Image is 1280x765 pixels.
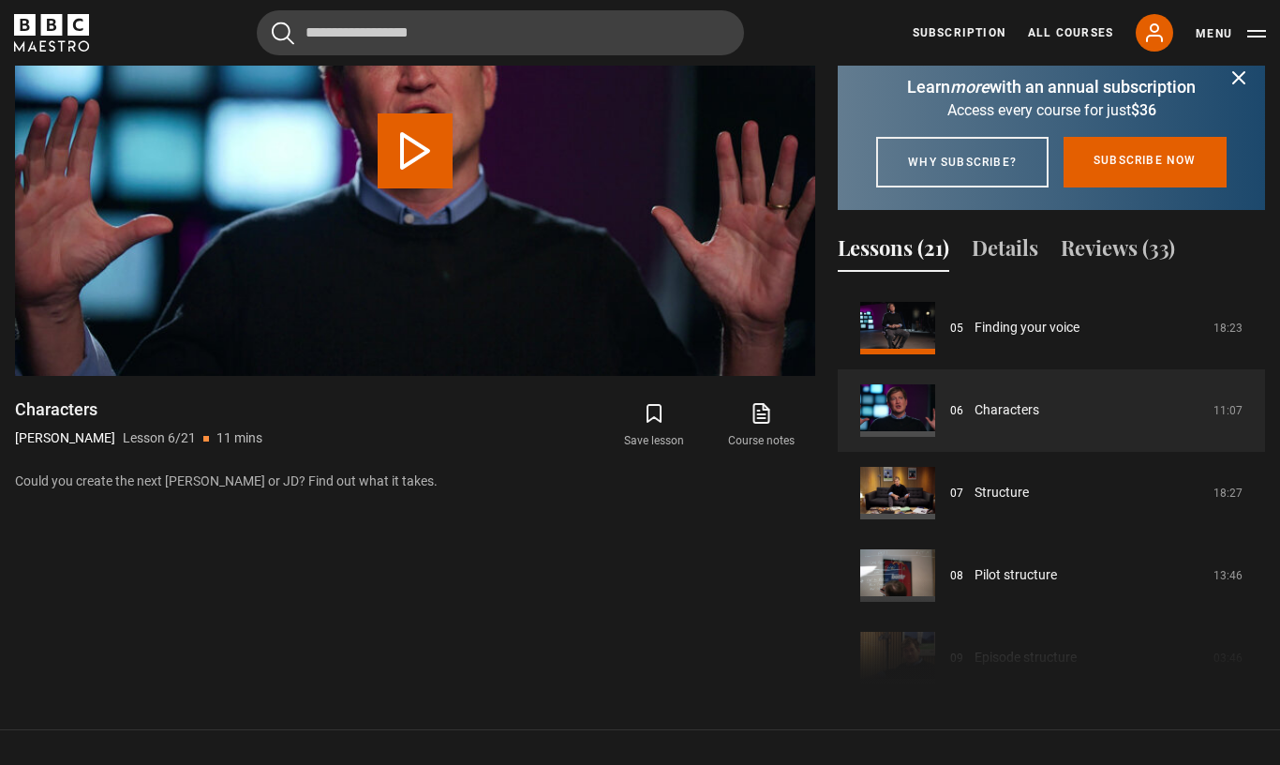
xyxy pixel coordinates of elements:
button: Lessons (21) [838,232,949,272]
h1: Characters [15,398,262,421]
a: Subscribe now [1064,137,1227,187]
button: Submit the search query [272,22,294,45]
p: Lesson 6/21 [123,428,196,448]
button: Play Lesson Characters [378,113,453,188]
span: $36 [1131,101,1156,119]
button: Reviews (33) [1061,232,1175,272]
a: Subscription [913,24,1005,41]
a: Characters [975,400,1039,420]
p: Could you create the next [PERSON_NAME] or JD? Find out what it takes. [15,472,815,491]
a: Course notes [708,398,815,453]
p: [PERSON_NAME] [15,428,115,448]
svg: BBC Maestro [14,14,89,52]
a: Pilot structure [975,565,1057,585]
p: Learn with an annual subscription [860,74,1243,99]
button: Toggle navigation [1196,24,1266,43]
a: Structure [975,483,1029,502]
a: Finding your voice [975,318,1079,337]
i: more [950,77,990,97]
input: Search [257,10,744,55]
p: 11 mins [216,428,262,448]
a: Why subscribe? [876,137,1049,187]
a: All Courses [1028,24,1113,41]
button: Details [972,232,1038,272]
button: Save lesson [601,398,707,453]
p: Access every course for just [860,99,1243,122]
